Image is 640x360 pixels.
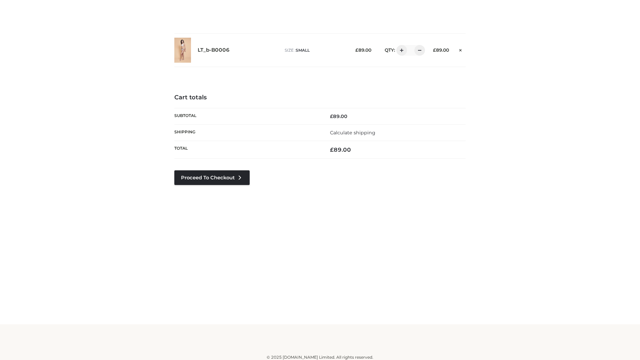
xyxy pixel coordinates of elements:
bdi: 89.00 [355,47,371,53]
div: QTY: [378,45,423,56]
span: £ [355,47,358,53]
span: £ [433,47,436,53]
a: Calculate shipping [330,130,375,136]
h4: Cart totals [174,94,466,101]
span: £ [330,146,334,153]
span: SMALL [296,48,310,53]
a: Remove this item [456,45,466,54]
a: Proceed to Checkout [174,170,250,185]
th: Total [174,141,320,159]
a: LT_b-B0006 [198,47,230,53]
bdi: 89.00 [433,47,449,53]
th: Shipping [174,124,320,141]
p: size : [285,47,345,53]
span: £ [330,113,333,119]
bdi: 89.00 [330,113,347,119]
bdi: 89.00 [330,146,351,153]
th: Subtotal [174,108,320,124]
